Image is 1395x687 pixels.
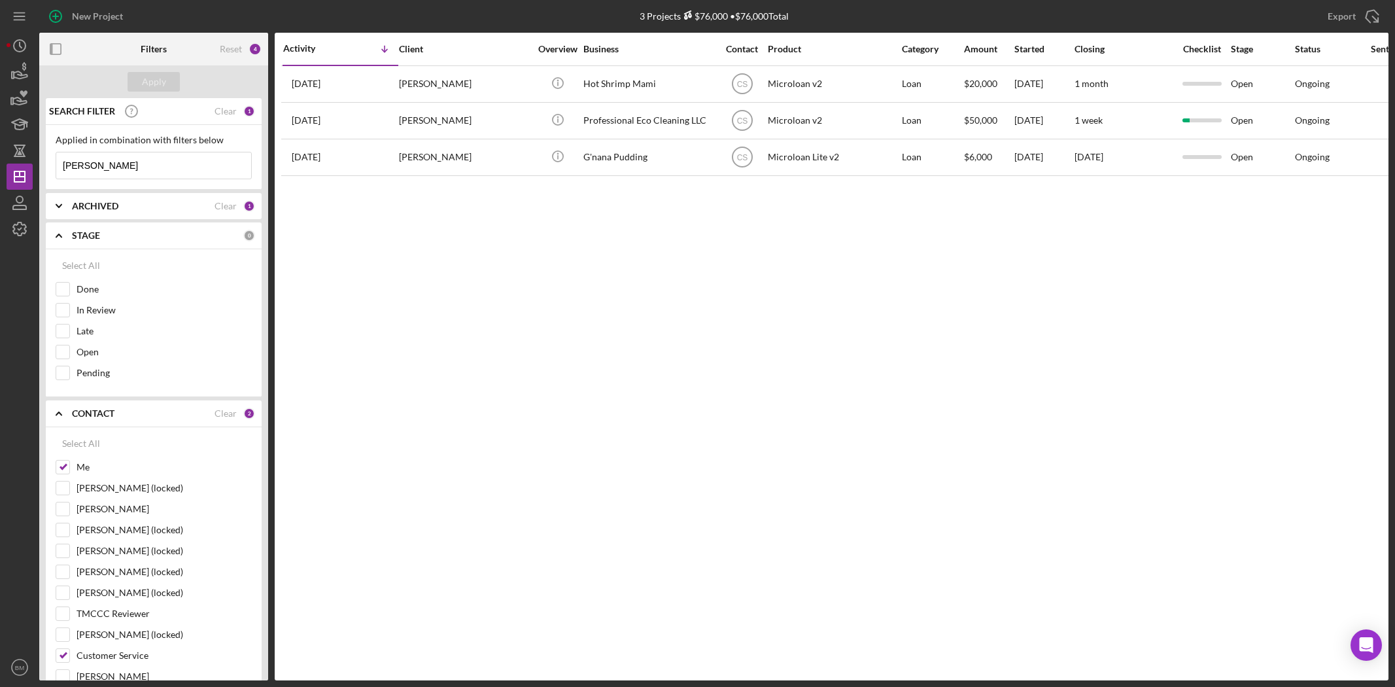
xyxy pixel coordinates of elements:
[902,44,963,54] div: Category
[283,43,341,54] div: Activity
[77,502,252,516] label: [PERSON_NAME]
[292,152,320,162] time: 2025-07-02 00:14
[77,461,252,474] label: Me
[1315,3,1388,29] button: Export
[62,431,100,457] div: Select All
[1295,152,1330,162] div: Ongoing
[640,10,789,22] div: 3 Projects • $76,000 Total
[399,140,530,175] div: [PERSON_NAME]
[1014,103,1073,138] div: [DATE]
[72,3,123,29] div: New Project
[583,140,714,175] div: G'nana Pudding
[1295,115,1330,126] div: Ongoing
[220,44,242,54] div: Reset
[7,654,33,680] button: BM
[142,72,166,92] div: Apply
[56,431,107,457] button: Select All
[1075,151,1103,162] time: [DATE]
[902,140,963,175] div: Loan
[964,44,1013,54] div: Amount
[72,230,100,241] b: STAGE
[736,153,748,162] text: CS
[1014,67,1073,101] div: [DATE]
[768,140,899,175] div: Microloan Lite v2
[583,44,714,54] div: Business
[902,67,963,101] div: Loan
[243,105,255,117] div: 1
[141,44,167,54] b: Filters
[1231,103,1294,138] div: Open
[56,135,252,145] div: Applied in combination with filters below
[1351,629,1382,661] div: Open Intercom Messenger
[77,325,252,338] label: Late
[964,151,992,162] span: $6,000
[1231,44,1294,54] div: Stage
[77,366,252,379] label: Pending
[1014,140,1073,175] div: [DATE]
[399,44,530,54] div: Client
[292,115,320,126] time: 2025-07-31 17:24
[902,103,963,138] div: Loan
[964,78,997,89] span: $20,000
[583,67,714,101] div: Hot Shrimp Mami
[39,3,136,29] button: New Project
[77,649,252,662] label: Customer Service
[768,44,899,54] div: Product
[77,607,252,620] label: TMCCC Reviewer
[77,586,252,599] label: [PERSON_NAME] (locked)
[681,10,728,22] div: $76,000
[77,304,252,317] label: In Review
[583,103,714,138] div: Professional Eco Cleaning LLC
[77,482,252,495] label: [PERSON_NAME] (locked)
[1075,114,1103,126] time: 1 week
[736,80,748,89] text: CS
[249,43,262,56] div: 4
[399,103,530,138] div: [PERSON_NAME]
[243,200,255,212] div: 1
[399,67,530,101] div: [PERSON_NAME]
[215,201,237,211] div: Clear
[77,345,252,359] label: Open
[1295,44,1358,54] div: Status
[533,44,582,54] div: Overview
[292,79,320,89] time: 2025-08-29 21:00
[1075,44,1173,54] div: Closing
[77,544,252,557] label: [PERSON_NAME] (locked)
[964,114,997,126] span: $50,000
[77,628,252,641] label: [PERSON_NAME] (locked)
[128,72,180,92] button: Apply
[72,201,118,211] b: ARCHIVED
[1295,79,1330,89] div: Ongoing
[62,253,100,279] div: Select All
[1075,78,1109,89] time: 1 month
[77,670,252,683] label: [PERSON_NAME]
[72,408,114,419] b: CONTACT
[768,103,899,138] div: Microloan v2
[77,283,252,296] label: Done
[49,106,115,116] b: SEARCH FILTER
[717,44,766,54] div: Contact
[1328,3,1356,29] div: Export
[1231,67,1294,101] div: Open
[243,408,255,419] div: 2
[736,116,748,126] text: CS
[1174,44,1230,54] div: Checklist
[1231,140,1294,175] div: Open
[243,230,255,241] div: 0
[215,408,237,419] div: Clear
[1014,44,1073,54] div: Started
[56,253,107,279] button: Select All
[215,106,237,116] div: Clear
[77,523,252,537] label: [PERSON_NAME] (locked)
[15,664,24,671] text: BM
[77,565,252,578] label: [PERSON_NAME] (locked)
[768,67,899,101] div: Microloan v2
